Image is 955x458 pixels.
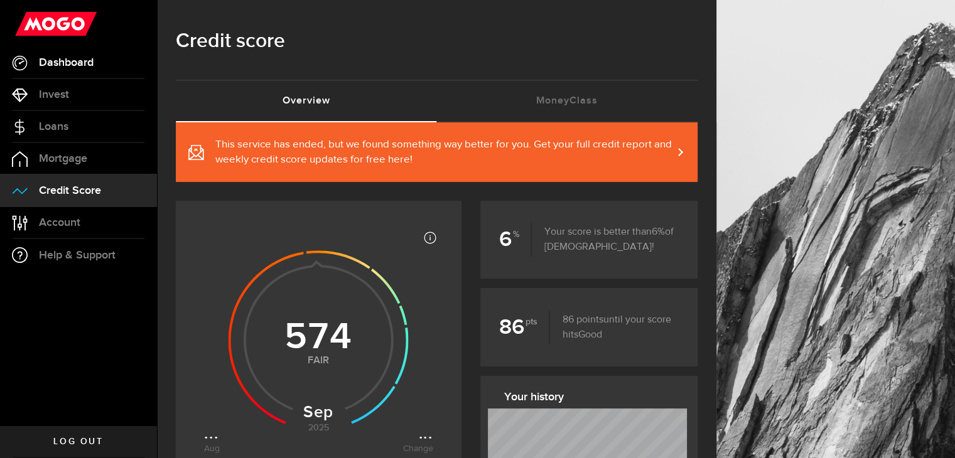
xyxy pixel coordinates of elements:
[39,57,94,68] span: Dashboard
[176,25,698,58] h1: Credit score
[39,185,101,196] span: Credit Score
[39,89,69,100] span: Invest
[652,227,665,237] span: 6
[176,80,698,122] ul: Tabs Navigation
[563,315,603,325] span: 86 points
[504,387,683,407] h3: Your history
[176,122,698,182] a: This service has ended, but we found something way better for you. Get your full credit report an...
[499,311,550,344] b: 86
[53,437,103,446] span: Log out
[578,330,602,340] span: Good
[39,121,68,132] span: Loans
[39,153,87,164] span: Mortgage
[532,225,679,255] p: Your score is better than of [DEMOGRAPHIC_DATA]!
[39,250,116,261] span: Help & Support
[176,81,437,121] a: Overview
[437,81,698,121] a: MoneyClass
[550,312,679,343] p: until your score hits
[215,137,672,168] span: This service has ended, but we found something way better for you. Get your full credit report an...
[39,217,80,228] span: Account
[10,5,48,43] button: Open LiveChat chat widget
[499,223,532,257] b: 6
